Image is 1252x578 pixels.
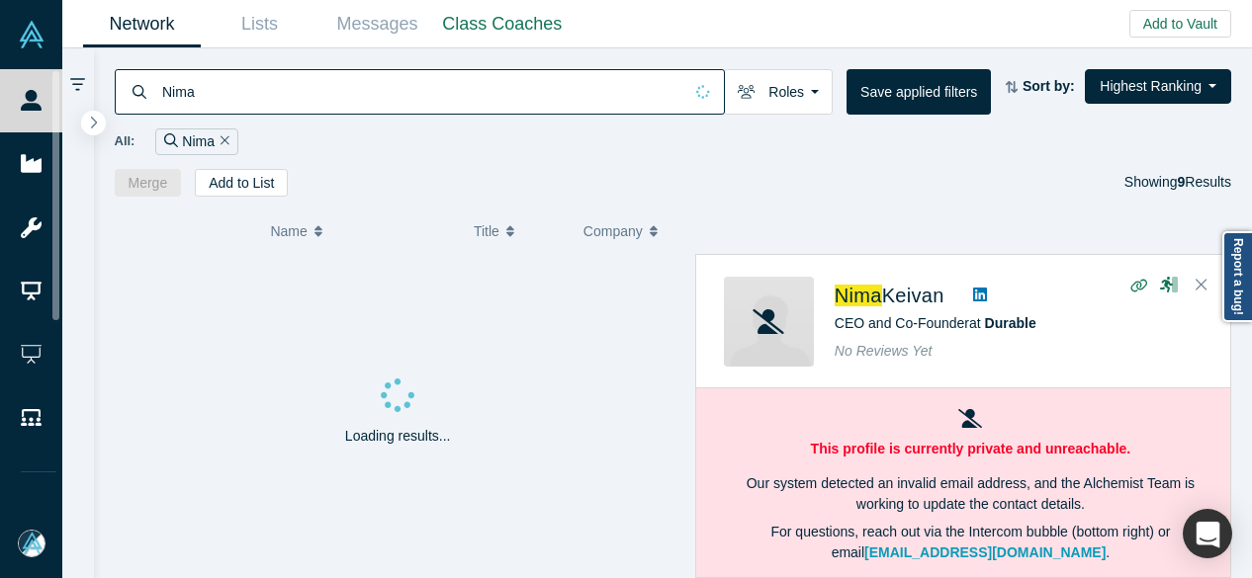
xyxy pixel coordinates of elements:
[847,69,991,115] button: Save applied filters
[345,426,451,447] p: Loading results...
[1178,174,1186,190] strong: 9
[985,315,1036,331] a: Durable
[195,169,288,197] button: Add to List
[436,1,569,47] a: Class Coaches
[835,285,882,306] span: Nima
[1023,78,1075,94] strong: Sort by:
[724,69,833,115] button: Roles
[724,473,1217,515] p: Our system detected an invalid email address, and the Alchemist Team is working to update the con...
[155,128,237,155] div: Nima
[115,131,135,151] span: All:
[835,285,944,306] a: NimaKeivan
[835,343,933,359] span: No Reviews Yet
[18,21,45,48] img: Alchemist Vault Logo
[1124,169,1231,197] div: Showing
[864,544,1106,560] a: [EMAIL_ADDRESS][DOMAIN_NAME]
[160,68,682,115] input: Search by name, title, company, summary, expertise, investment criteria or topics of focus
[1178,174,1231,190] span: Results
[724,522,1217,563] p: For questions, reach out via the Intercom bubble (bottom right) or email .
[115,169,182,197] button: Merge
[583,210,643,252] span: Company
[1222,231,1252,322] a: Report a bug!
[882,285,944,306] span: Keivan
[1085,69,1231,104] button: Highest Ranking
[474,210,563,252] button: Title
[1129,10,1231,38] button: Add to Vault
[724,439,1217,459] p: This profile is currently private and unreachable.
[18,530,45,557] img: Mia Scott's Account
[1187,270,1216,301] button: Close
[270,210,307,252] span: Name
[835,315,1036,331] span: CEO and Co-Founder at
[215,130,229,153] button: Remove Filter
[474,210,499,252] span: Title
[318,1,436,47] a: Messages
[201,1,318,47] a: Lists
[270,210,453,252] button: Name
[583,210,672,252] button: Company
[83,1,201,47] a: Network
